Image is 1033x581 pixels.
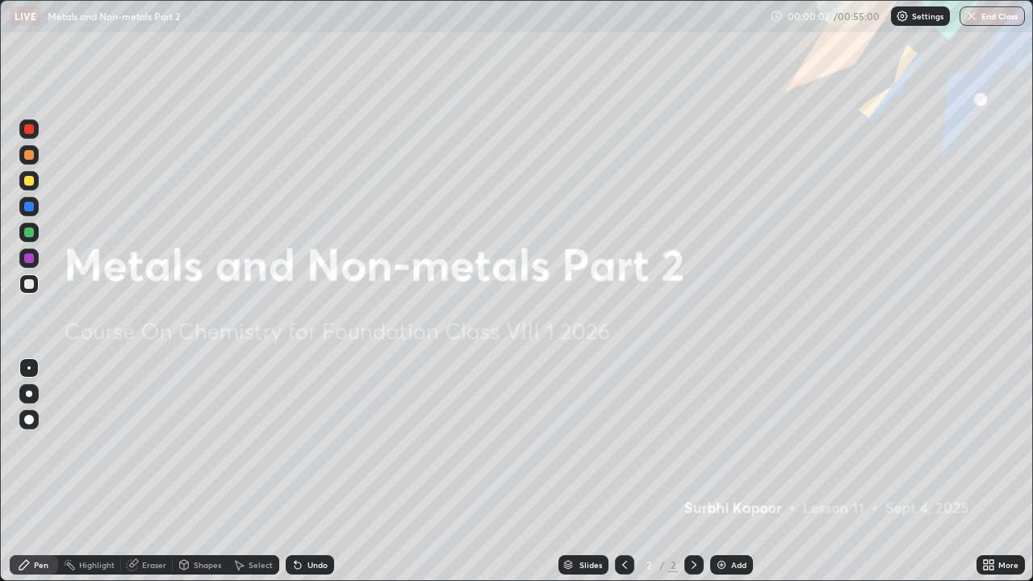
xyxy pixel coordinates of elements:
div: Pen [34,561,48,569]
div: Undo [307,561,328,569]
div: Select [249,561,273,569]
div: Add [731,561,747,569]
div: 2 [668,558,678,572]
div: More [998,561,1018,569]
div: / [660,560,665,570]
img: class-settings-icons [896,10,909,23]
p: Settings [912,12,943,20]
div: Shapes [194,561,221,569]
div: 2 [641,560,657,570]
p: Metals and Non-metals Part 2 [48,10,180,23]
p: LIVE [15,10,36,23]
img: end-class-cross [965,10,978,23]
button: End Class [960,6,1025,26]
div: Eraser [142,561,166,569]
div: Slides [579,561,602,569]
img: add-slide-button [715,558,728,571]
div: Highlight [79,561,115,569]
